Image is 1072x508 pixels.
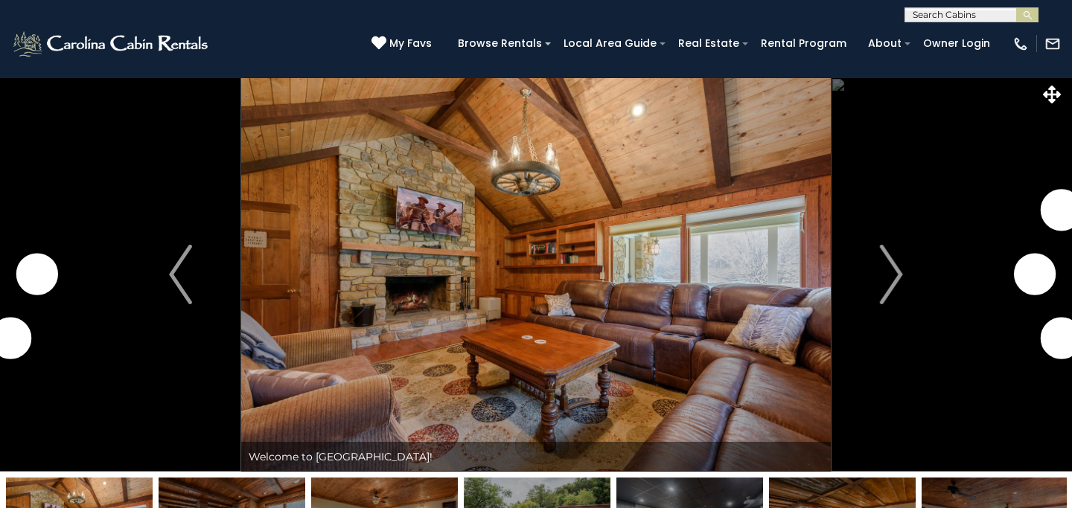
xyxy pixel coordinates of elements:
[880,245,902,304] img: arrow
[831,77,952,472] button: Next
[753,32,854,55] a: Rental Program
[671,32,747,55] a: Real Estate
[11,29,212,59] img: White-1-2.png
[371,36,435,52] a: My Favs
[389,36,432,51] span: My Favs
[169,245,191,304] img: arrow
[861,32,909,55] a: About
[916,32,998,55] a: Owner Login
[1012,36,1029,52] img: phone-regular-white.png
[556,32,664,55] a: Local Area Guide
[241,442,831,472] div: Welcome to [GEOGRAPHIC_DATA]!
[450,32,549,55] a: Browse Rentals
[120,77,241,472] button: Previous
[1044,36,1061,52] img: mail-regular-white.png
